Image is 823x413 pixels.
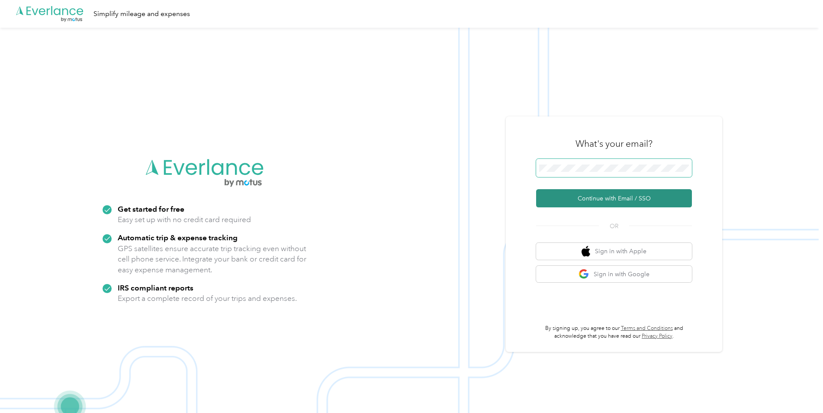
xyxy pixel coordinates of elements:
[642,333,672,339] a: Privacy Policy
[536,325,692,340] p: By signing up, you agree to our and acknowledge that you have read our .
[118,214,251,225] p: Easy set up with no credit card required
[582,246,590,257] img: apple logo
[536,243,692,260] button: apple logoSign in with Apple
[118,293,297,304] p: Export a complete record of your trips and expenses.
[118,204,184,213] strong: Get started for free
[118,233,238,242] strong: Automatic trip & expense tracking
[118,243,307,275] p: GPS satellites ensure accurate trip tracking even without cell phone service. Integrate your bank...
[536,266,692,283] button: google logoSign in with Google
[536,189,692,207] button: Continue with Email / SSO
[599,222,629,231] span: OR
[579,269,589,280] img: google logo
[93,9,190,19] div: Simplify mileage and expenses
[621,325,673,332] a: Terms and Conditions
[575,138,653,150] h3: What's your email?
[118,283,193,292] strong: IRS compliant reports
